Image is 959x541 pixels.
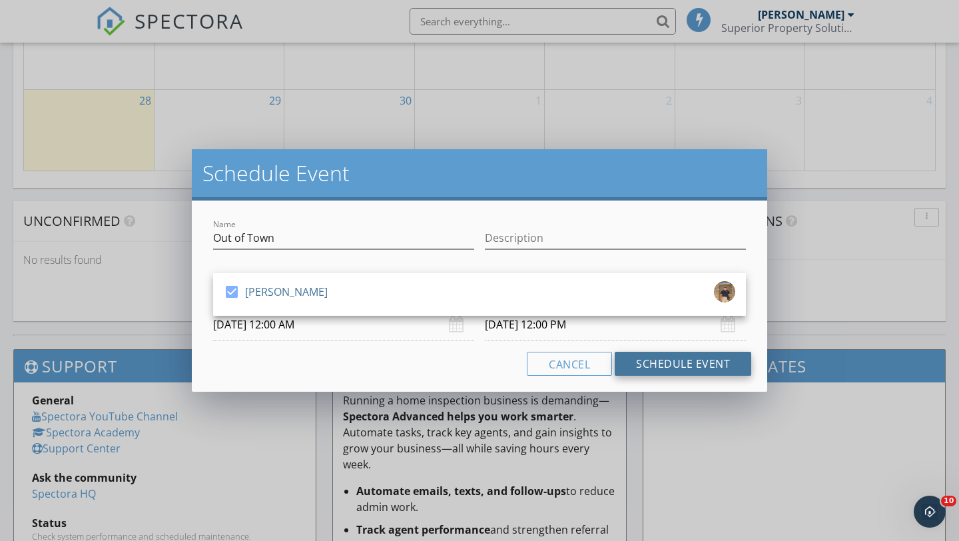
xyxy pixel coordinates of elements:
h2: Schedule Event [202,160,757,187]
input: Select date [485,308,746,341]
img: dscn1254.jpeg [714,281,735,302]
input: Select date [213,308,474,341]
span: 10 [941,496,956,506]
iframe: Intercom live chat [914,496,946,528]
button: Cancel [527,352,612,376]
button: Schedule Event [615,352,751,376]
div: [PERSON_NAME] [245,281,328,302]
